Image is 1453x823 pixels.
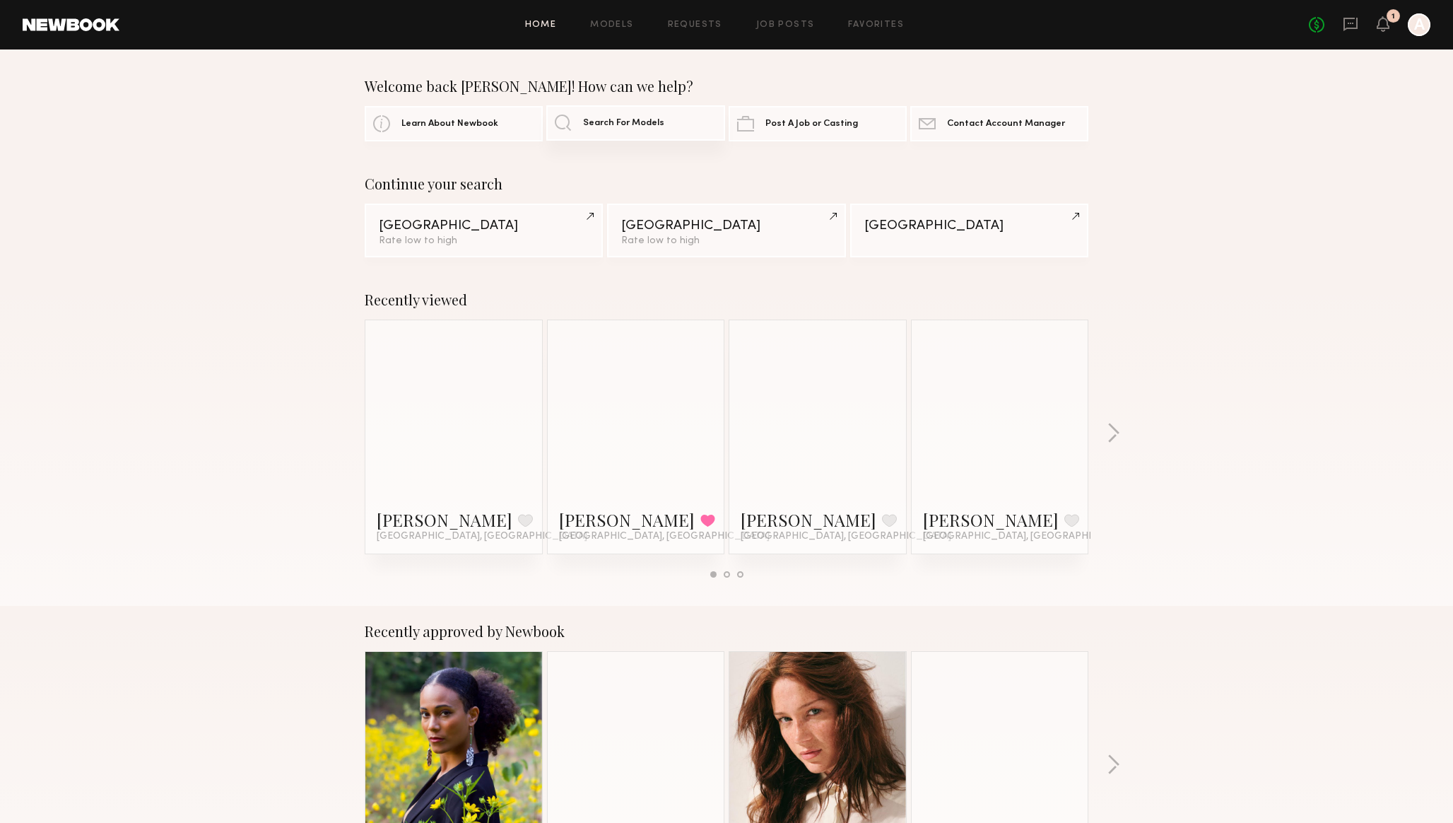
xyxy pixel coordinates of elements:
div: Welcome back [PERSON_NAME]! How can we help? [365,78,1088,95]
a: Learn About Newbook [365,106,543,141]
a: Search For Models [546,105,724,141]
a: [PERSON_NAME] [377,508,512,531]
div: Rate low to high [379,236,589,246]
span: Search For Models [583,119,664,128]
a: Models [590,21,633,30]
span: Contact Account Manager [947,119,1065,129]
a: [GEOGRAPHIC_DATA]Rate low to high [365,204,603,257]
a: [GEOGRAPHIC_DATA] [850,204,1088,257]
a: Job Posts [756,21,815,30]
span: [GEOGRAPHIC_DATA], [GEOGRAPHIC_DATA] [377,531,587,542]
div: Recently approved by Newbook [365,623,1088,640]
a: Favorites [848,21,904,30]
a: Contact Account Manager [910,106,1088,141]
div: [GEOGRAPHIC_DATA] [864,219,1074,233]
span: Post A Job or Casting [765,119,858,129]
a: A [1408,13,1430,36]
div: Recently viewed [365,291,1088,308]
a: [GEOGRAPHIC_DATA]Rate low to high [607,204,845,257]
span: Learn About Newbook [401,119,498,129]
div: [GEOGRAPHIC_DATA] [379,219,589,233]
a: [PERSON_NAME] [741,508,876,531]
div: [GEOGRAPHIC_DATA] [621,219,831,233]
a: Requests [668,21,722,30]
a: Post A Job or Casting [729,106,907,141]
a: [PERSON_NAME] [923,508,1059,531]
div: 1 [1392,13,1395,21]
span: [GEOGRAPHIC_DATA], [GEOGRAPHIC_DATA] [559,531,770,542]
a: [PERSON_NAME] [559,508,695,531]
a: Home [525,21,557,30]
span: [GEOGRAPHIC_DATA], [GEOGRAPHIC_DATA] [741,531,951,542]
div: Rate low to high [621,236,831,246]
div: Continue your search [365,175,1088,192]
span: [GEOGRAPHIC_DATA], [GEOGRAPHIC_DATA] [923,531,1134,542]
